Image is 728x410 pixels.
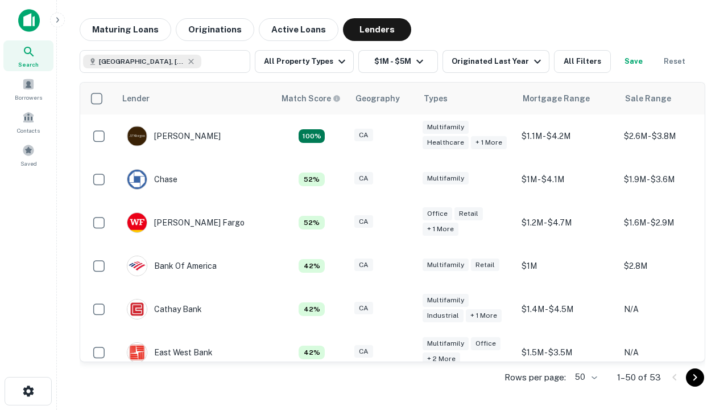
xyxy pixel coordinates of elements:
[17,126,40,135] span: Contacts
[523,92,590,105] div: Mortgage Range
[686,368,704,387] button: Go to next page
[15,93,42,102] span: Borrowers
[423,172,469,185] div: Multifamily
[3,106,53,137] a: Contacts
[423,121,469,134] div: Multifamily
[354,129,373,142] div: CA
[127,343,147,362] img: picture
[516,201,618,244] td: $1.2M - $4.7M
[3,73,53,104] a: Borrowers
[3,40,53,71] a: Search
[615,50,652,73] button: Save your search to get updates of matches that match your search criteria.
[127,169,177,190] div: Chase
[671,282,728,337] iframe: Chat Widget
[299,302,325,316] div: Matching Properties: 4, hasApolloMatch: undefined
[417,83,516,114] th: Types
[516,244,618,288] td: $1M
[282,92,338,105] h6: Match Score
[20,159,37,168] span: Saved
[282,92,341,105] div: Capitalize uses an advanced AI algorithm to match your search with the best lender. The match sco...
[423,337,469,350] div: Multifamily
[423,309,464,322] div: Industrial
[452,55,544,68] div: Originated Last Year
[127,126,221,146] div: [PERSON_NAME]
[516,331,618,374] td: $1.5M - $3.5M
[423,352,460,366] div: + 2 more
[618,83,721,114] th: Sale Range
[516,114,618,158] td: $1.1M - $4.2M
[299,346,325,359] div: Matching Properties: 4, hasApolloMatch: undefined
[127,213,147,232] img: picture
[275,83,349,114] th: Capitalize uses an advanced AI algorithm to match your search with the best lender. The match sco...
[424,92,448,105] div: Types
[423,207,452,220] div: Office
[471,136,507,149] div: + 1 more
[127,212,245,233] div: [PERSON_NAME] Fargo
[656,50,693,73] button: Reset
[618,201,721,244] td: $1.6M - $2.9M
[618,244,721,288] td: $2.8M
[255,50,354,73] button: All Property Types
[618,158,721,201] td: $1.9M - $3.6M
[99,56,184,67] span: [GEOGRAPHIC_DATA], [GEOGRAPHIC_DATA], [GEOGRAPHIC_DATA]
[122,92,150,105] div: Lender
[127,256,217,276] div: Bank Of America
[423,259,469,272] div: Multifamily
[618,288,721,331] td: N/A
[516,83,618,114] th: Mortgage Range
[355,92,400,105] div: Geography
[354,345,373,358] div: CA
[504,371,566,384] p: Rows per page:
[354,215,373,228] div: CA
[127,170,147,189] img: picture
[423,223,458,236] div: + 1 more
[423,136,469,149] div: Healthcare
[471,259,499,272] div: Retail
[618,114,721,158] td: $2.6M - $3.8M
[466,309,502,322] div: + 1 more
[343,18,411,41] button: Lenders
[80,18,171,41] button: Maturing Loans
[442,50,549,73] button: Originated Last Year
[115,83,275,114] th: Lender
[349,83,417,114] th: Geography
[570,369,599,386] div: 50
[454,207,483,220] div: Retail
[625,92,671,105] div: Sale Range
[358,50,438,73] button: $1M - $5M
[354,302,373,315] div: CA
[299,129,325,143] div: Matching Properties: 17, hasApolloMatch: undefined
[127,300,147,319] img: picture
[516,158,618,201] td: $1M - $4.1M
[471,337,500,350] div: Office
[127,342,213,363] div: East West Bank
[127,256,147,276] img: picture
[127,299,202,319] div: Cathay Bank
[259,18,338,41] button: Active Loans
[3,140,53,170] a: Saved
[423,294,469,307] div: Multifamily
[354,259,373,272] div: CA
[18,9,40,32] img: capitalize-icon.png
[299,216,325,229] div: Matching Properties: 5, hasApolloMatch: undefined
[176,18,254,41] button: Originations
[617,371,661,384] p: 1–50 of 53
[618,331,721,374] td: N/A
[299,173,325,186] div: Matching Properties: 5, hasApolloMatch: undefined
[354,172,373,185] div: CA
[18,60,39,69] span: Search
[516,288,618,331] td: $1.4M - $4.5M
[554,50,611,73] button: All Filters
[299,259,325,273] div: Matching Properties: 4, hasApolloMatch: undefined
[127,126,147,146] img: picture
